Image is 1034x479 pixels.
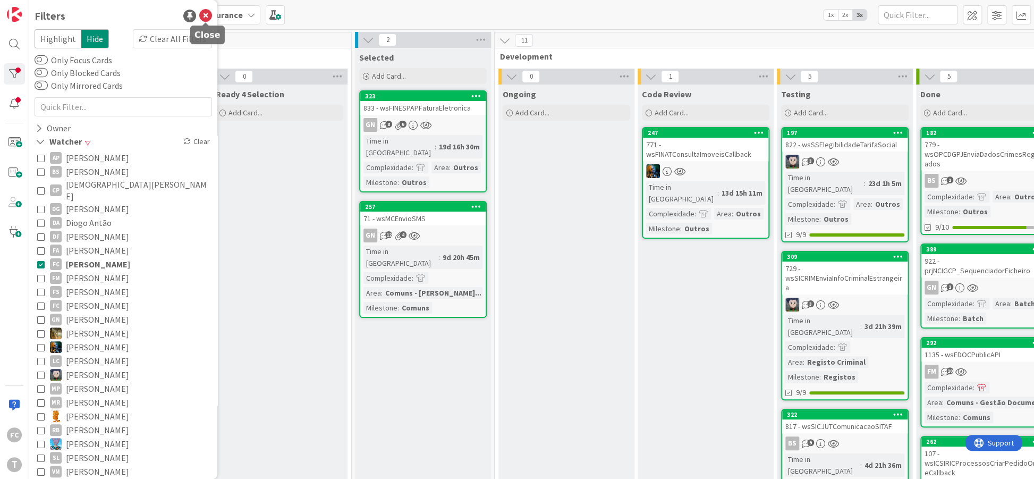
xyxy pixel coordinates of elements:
[35,8,65,24] div: Filters
[365,93,486,100] div: 323
[50,245,62,256] div: FA
[993,298,1010,309] div: Area
[37,382,209,396] button: MP [PERSON_NAME]
[66,368,129,382] span: [PERSON_NAME]
[440,251,482,263] div: 9d 20h 45m
[35,80,48,91] button: Only Mirrored Cards
[50,327,62,339] img: JC
[50,166,62,178] div: BS
[35,55,48,65] button: Only Focus Cards
[935,222,949,233] span: 9/10
[807,300,814,307] span: 3
[925,206,959,217] div: Milestone
[1010,298,1012,309] span: :
[359,90,487,192] a: 323833 - wsFINESPAPFaturaEletronicaGNTime in [GEOGRAPHIC_DATA]:19d 16h 30mComplexidade:Area:Outro...
[717,187,719,199] span: :
[385,231,392,238] span: 12
[435,141,436,153] span: :
[66,437,129,451] span: [PERSON_NAME]
[785,341,834,353] div: Complexidade
[360,118,486,132] div: GN
[807,157,814,164] span: 3
[785,371,819,383] div: Milestone
[796,229,806,240] span: 9/9
[946,367,953,374] span: 10
[7,7,22,22] img: Visit kanbanzone.com
[66,382,129,396] span: [PERSON_NAME]
[37,165,209,179] button: BS [PERSON_NAME]
[35,29,81,48] span: Highlight
[37,437,209,451] button: SF [PERSON_NAME]
[22,2,48,14] span: Support
[66,151,129,165] span: [PERSON_NAME]
[360,202,486,225] div: 25771 - wsMCEnvioSMS
[819,213,821,225] span: :
[515,108,549,117] span: Add Card...
[515,34,533,47] span: 11
[66,409,129,423] span: [PERSON_NAME]
[864,178,866,189] span: :
[37,313,209,326] button: GN [PERSON_NAME]
[785,172,864,195] div: Time in [GEOGRAPHIC_DATA]
[35,97,212,116] input: Quick Filter...
[438,251,440,263] span: :
[66,423,129,437] span: [PERSON_NAME]
[50,203,62,215] div: DG
[37,396,209,409] button: MR [PERSON_NAME]
[782,419,908,433] div: 817 - wsSICJUTComunicacaoSITAF
[400,231,406,238] span: 4
[925,298,973,309] div: Complexidade
[782,436,908,450] div: BS
[451,162,481,173] div: Outros
[643,128,768,161] div: 247771 - wsFINATConsultaImoveisCallback
[680,223,682,234] span: :
[785,298,799,312] img: LS
[925,281,938,295] div: GN
[363,135,435,158] div: Time in [GEOGRAPHIC_DATA]
[360,229,486,242] div: GN
[682,223,712,234] div: Outros
[781,127,909,242] a: 197822 - wsSSElegibilidadeTarifaSocialLSTime in [GEOGRAPHIC_DATA]:23d 1h 5mComplexidade:Area:Outr...
[960,411,993,423] div: Comuns
[655,108,689,117] span: Add Card...
[363,177,397,188] div: Milestone
[860,459,862,471] span: :
[646,181,717,205] div: Time in [GEOGRAPHIC_DATA]
[50,410,62,422] img: RL
[522,70,540,83] span: 0
[824,10,838,20] span: 1x
[959,411,960,423] span: :
[785,453,860,477] div: Time in [GEOGRAPHIC_DATA]
[37,230,209,243] button: DF [PERSON_NAME]
[66,326,129,340] span: [PERSON_NAME]
[646,164,660,178] img: JC
[838,10,852,20] span: 2x
[383,287,484,299] div: Comuns - [PERSON_NAME]...
[821,213,851,225] div: Outros
[35,135,83,148] div: Watcher
[834,198,835,210] span: :
[782,410,908,433] div: 322817 - wsSICJUTComunicacaoSITAF
[50,355,62,367] div: LC
[399,177,429,188] div: Outros
[946,283,953,290] span: 1
[853,198,871,210] div: Area
[363,272,412,284] div: Complexidade
[804,356,868,368] div: Registo Criminal
[782,138,908,152] div: 822 - wsSSElegibilidadeTarifaSocial
[973,191,974,203] span: :
[35,122,72,135] div: Owner
[50,272,62,284] div: FM
[920,89,940,99] span: Done
[50,383,62,394] div: MP
[385,121,392,128] span: 8
[397,177,399,188] span: :
[66,396,129,409] span: [PERSON_NAME]
[363,302,397,314] div: Milestone
[643,138,768,161] div: 771 - wsFINATConsultaImoveisCallback
[37,216,209,230] button: DA Diogo Antão
[66,340,129,354] span: [PERSON_NAME]
[796,387,806,398] span: 9/9
[946,177,953,183] span: 1
[66,271,129,285] span: [PERSON_NAME]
